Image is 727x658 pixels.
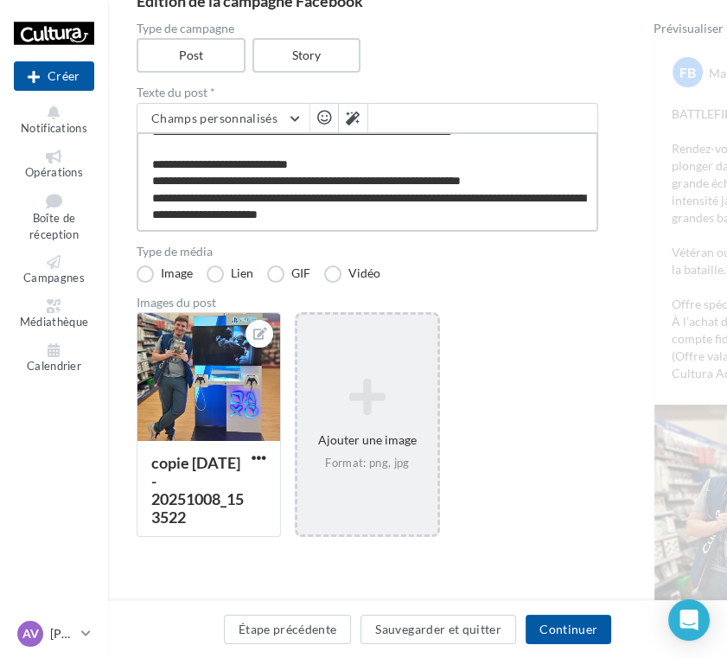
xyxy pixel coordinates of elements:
[151,111,277,125] span: Champs personnalisés
[14,296,94,333] a: Médiathèque
[324,265,380,283] label: Vidéo
[137,297,598,309] div: Images du post
[14,617,94,650] a: AV [PERSON_NAME]
[252,38,361,73] label: Story
[137,265,193,283] label: Image
[360,615,516,644] button: Sauvegarder et quitter
[22,625,39,642] span: AV
[50,625,74,642] p: [PERSON_NAME]
[137,104,309,133] button: Champs personnalisés
[673,57,703,87] div: FB
[14,61,94,91] div: Nouvelle campagne
[23,272,85,285] span: Campagnes
[137,22,598,35] label: Type de campagne
[14,252,94,289] a: Campagnes
[668,599,710,641] div: Open Intercom Messenger
[25,165,83,179] span: Opérations
[20,315,89,329] span: Médiathèque
[14,189,94,245] a: Boîte de réception
[27,359,81,373] span: Calendrier
[137,38,246,73] label: Post
[14,61,94,91] button: Créer
[151,453,244,527] div: copie [DATE] - 20251008_153522
[137,86,598,99] label: Texte du post *
[224,615,352,644] button: Étape précédente
[29,212,79,242] span: Boîte de réception
[137,246,598,258] label: Type de média
[267,265,310,283] label: GIF
[21,121,87,135] span: Notifications
[14,340,94,377] a: Calendrier
[14,102,94,139] button: Notifications
[14,146,94,183] a: Opérations
[526,615,611,644] button: Continuer
[207,265,253,283] label: Lien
